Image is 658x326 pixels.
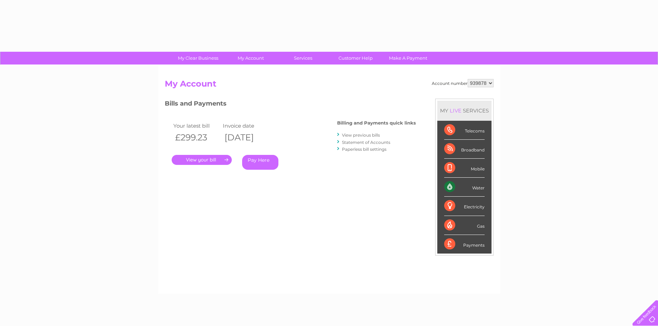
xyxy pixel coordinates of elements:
a: . [172,155,232,165]
h3: Bills and Payments [165,99,416,111]
div: Electricity [444,197,485,216]
a: Make A Payment [380,52,437,65]
td: Your latest bill [172,121,221,130]
a: Statement of Accounts [342,140,390,145]
td: Invoice date [221,121,271,130]
div: Mobile [444,159,485,178]
div: Payments [444,235,485,254]
div: Water [444,178,485,197]
th: £299.23 [172,130,221,145]
a: My Clear Business [170,52,227,65]
h2: My Account [165,79,494,92]
div: Telecoms [444,121,485,140]
a: Paperless bill settings [342,147,387,152]
a: Services [275,52,332,65]
div: Account number [432,79,494,87]
div: MY SERVICES [437,101,492,120]
th: [DATE] [221,130,271,145]
div: Gas [444,216,485,235]
div: Broadband [444,140,485,159]
div: LIVE [448,107,463,114]
a: My Account [222,52,279,65]
a: Pay Here [242,155,278,170]
a: View previous bills [342,132,380,138]
a: Customer Help [327,52,384,65]
h4: Billing and Payments quick links [337,120,416,126]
